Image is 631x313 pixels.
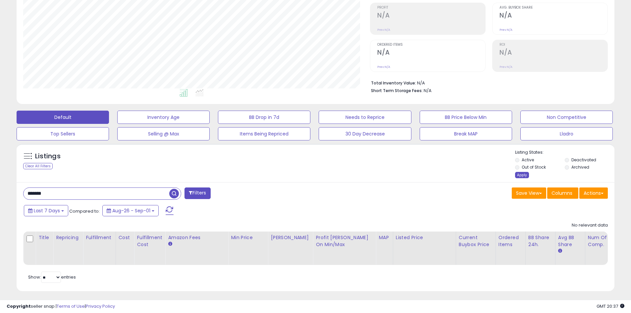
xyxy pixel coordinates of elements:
[7,303,31,309] strong: Copyright
[558,234,582,248] div: Avg BB Share
[371,78,603,86] li: N/A
[459,234,493,248] div: Current Buybox Price
[56,234,80,241] div: Repricing
[424,87,432,94] span: N/A
[528,234,552,248] div: BB Share 24h.
[552,190,572,196] span: Columns
[377,49,485,58] h2: N/A
[500,6,607,10] span: Avg. Buybox Share
[271,234,310,241] div: [PERSON_NAME]
[34,207,60,214] span: Last 7 Days
[377,65,390,69] small: Prev: N/A
[168,234,225,241] div: Amazon Fees
[377,43,485,47] span: Ordered Items
[558,248,562,254] small: Avg BB Share.
[597,303,624,309] span: 2025-09-9 20:37 GMT
[371,80,416,86] b: Total Inventory Value:
[184,187,210,199] button: Filters
[547,187,578,199] button: Columns
[420,111,512,124] button: BB Price Below Min
[499,234,523,248] div: Ordered Items
[117,111,210,124] button: Inventory Age
[500,65,512,69] small: Prev: N/A
[38,234,50,241] div: Title
[112,207,150,214] span: Aug-26 - Sep-01
[396,234,453,241] div: Listed Price
[28,274,76,280] span: Show: entries
[571,157,596,163] label: Deactivated
[500,28,512,32] small: Prev: N/A
[7,303,115,310] div: seller snap | |
[316,234,373,248] div: Profit [PERSON_NAME] on Min/Max
[377,28,390,32] small: Prev: N/A
[512,187,546,199] button: Save View
[313,232,376,265] th: The percentage added to the cost of goods (COGS) that forms the calculator for Min & Max prices.
[579,187,608,199] button: Actions
[119,234,131,241] div: Cost
[588,234,612,248] div: Num of Comp.
[86,303,115,309] a: Privacy Policy
[218,111,310,124] button: BB Drop in 7d
[520,127,613,140] button: Lladro
[500,43,607,47] span: ROI
[23,163,53,169] div: Clear All Filters
[500,49,607,58] h2: N/A
[102,205,159,216] button: Aug-26 - Sep-01
[218,127,310,140] button: Items Being Repriced
[35,152,61,161] h5: Listings
[500,12,607,21] h2: N/A
[520,111,613,124] button: Non Competitive
[377,12,485,21] h2: N/A
[420,127,512,140] button: Break MAP
[57,303,85,309] a: Terms of Use
[377,6,485,10] span: Profit
[371,88,423,93] b: Short Term Storage Fees:
[117,127,210,140] button: Selling @ Max
[379,234,390,241] div: MAP
[522,164,546,170] label: Out of Stock
[137,234,162,248] div: Fulfillment Cost
[572,222,608,229] div: No relevant data
[17,111,109,124] button: Default
[168,241,172,247] small: Amazon Fees.
[17,127,109,140] button: Top Sellers
[515,172,529,178] div: Apply
[231,234,265,241] div: Min Price
[522,157,534,163] label: Active
[69,208,100,214] span: Compared to:
[319,127,411,140] button: 30 Day Decrease
[319,111,411,124] button: Needs to Reprice
[571,164,589,170] label: Archived
[515,149,614,156] p: Listing States:
[24,205,68,216] button: Last 7 Days
[86,234,113,241] div: Fulfillment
